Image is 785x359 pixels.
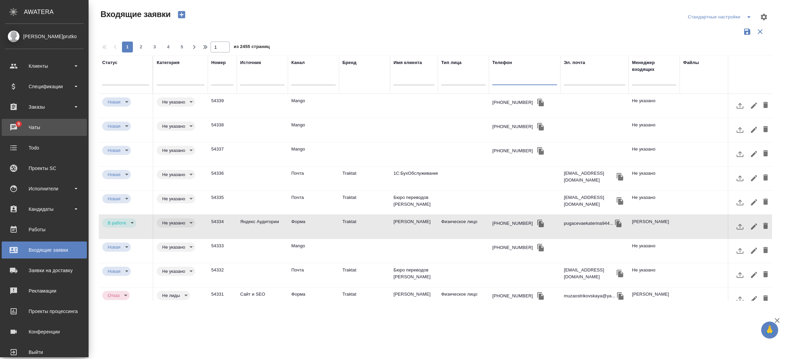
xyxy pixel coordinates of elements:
div: Новая [102,146,131,155]
button: Не указано [160,123,187,129]
a: Рекламации [2,282,87,299]
td: Форма [288,287,339,311]
div: Проекты SC [5,163,83,173]
button: Скопировать [613,218,624,229]
td: Mango [288,94,339,118]
div: Статус [102,59,118,66]
a: Работы [2,221,87,238]
span: 9 [13,121,24,127]
td: Не указано [629,167,680,190]
div: Выйти [5,347,83,357]
button: Сохранить фильтры [741,25,754,38]
td: 54339 [208,94,237,118]
td: [PERSON_NAME] [629,215,680,239]
td: Не указано [629,118,680,142]
p: muzaostrikovskaya@ya... [564,293,615,299]
button: Не лиды [160,293,182,298]
td: 54332 [208,263,237,287]
button: 🙏 [761,322,778,339]
button: Новая [106,268,123,274]
div: Источник [240,59,261,66]
td: Mango [288,118,339,142]
button: 3 [149,42,160,52]
span: из 2455 страниц [234,43,270,52]
div: Новая [102,267,131,276]
button: Загрузить файл [732,291,748,307]
div: Новая [157,267,195,276]
button: Не указано [160,244,187,250]
div: Спецификации [5,81,83,92]
button: Удалить [760,122,771,138]
td: Физическое лицо [438,287,489,311]
a: Проекты процессинга [2,303,87,320]
div: Работы [5,224,83,235]
button: Редактировать [748,194,760,210]
div: Новая [157,97,195,107]
td: Форма [288,215,339,239]
button: Не указано [160,147,187,153]
button: Скопировать [536,97,546,108]
div: Новая [102,291,130,300]
button: Загрузить файл [732,122,748,138]
button: Новая [106,196,123,202]
button: Новая [106,99,123,105]
button: Загрузить файл [732,170,748,186]
div: [PHONE_NUMBER] [492,244,533,251]
td: Почта [288,191,339,215]
button: Сбросить фильтры [754,25,767,38]
td: Не указано [629,94,680,118]
a: Входящие заявки [2,241,87,259]
p: [EMAIL_ADDRESS][DOMAIN_NAME] [564,267,615,280]
p: [EMAIL_ADDRESS][DOMAIN_NAME] [564,194,615,208]
td: [PERSON_NAME] [390,215,438,239]
div: Канал [291,59,305,66]
div: Todo [5,143,83,153]
button: Не указано [160,172,187,177]
button: Редактировать [748,97,760,114]
button: Редактировать [748,146,760,162]
td: 54337 [208,142,237,166]
button: 5 [176,42,187,52]
button: Загрузить файл [732,267,748,283]
div: Новая [102,218,136,228]
td: Сайт и SEO [237,287,288,311]
div: Новая [157,291,190,300]
div: Телефон [492,59,512,66]
span: 2 [136,44,147,50]
button: Не указано [160,268,187,274]
td: 54336 [208,167,237,190]
button: Удалить [760,170,771,186]
button: Не указано [160,220,187,226]
div: Новая [157,122,195,131]
div: Новая [102,243,131,252]
button: Скопировать [536,218,546,229]
span: 3 [149,44,160,50]
button: Скопировать [615,291,626,301]
td: [PERSON_NAME] [390,287,438,311]
div: split button [686,12,756,22]
td: Не указано [629,142,680,166]
div: Новая [102,97,131,107]
button: Скопировать [536,146,546,156]
div: Рекламации [5,286,83,296]
div: [PHONE_NUMBER] [492,293,533,299]
button: Редактировать [748,267,760,283]
td: Не указано [629,263,680,287]
button: Загрузить файл [732,243,748,259]
td: Traktat [339,215,390,239]
td: 54338 [208,118,237,142]
div: Исполнители [5,184,83,194]
div: Новая [157,146,195,155]
div: Это спам, фрилансеры, текущие клиенты и т.д. [157,291,204,300]
div: Заявки на доставку [5,265,83,276]
div: [PERSON_NAME]prutko [5,33,83,40]
td: Traktat [339,263,390,287]
button: Скопировать [615,172,625,182]
td: Mango [288,239,339,263]
td: Физическое лицо [438,215,489,239]
span: 🙏 [764,323,775,337]
button: Редактировать [748,218,760,235]
button: Редактировать [748,243,760,259]
div: Кандидаты [5,204,83,214]
button: Скопировать [615,196,625,206]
